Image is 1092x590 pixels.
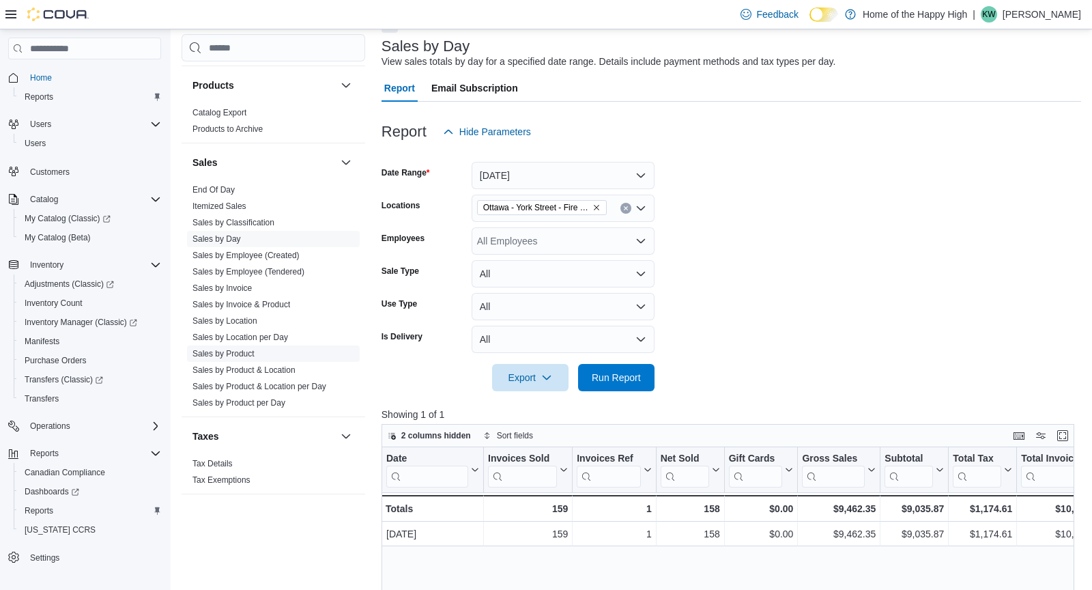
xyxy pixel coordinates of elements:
[802,453,876,488] button: Gross Sales
[25,191,161,208] span: Catalog
[1021,453,1092,488] div: Total Invoiced
[25,393,59,404] span: Transfers
[192,398,285,408] a: Sales by Product per Day
[25,550,65,566] a: Settings
[660,453,708,488] div: Net Sold
[25,298,83,309] span: Inventory Count
[192,156,335,169] button: Sales
[809,22,810,23] span: Dark Mode
[14,228,167,247] button: My Catalog (Beta)
[472,162,655,189] button: [DATE]
[14,209,167,228] a: My Catalog (Classic)
[192,201,246,211] a: Itemized Sales
[386,526,479,542] div: [DATE]
[953,501,1012,517] div: $1,174.61
[192,234,241,244] a: Sales by Day
[592,371,641,384] span: Run Report
[19,483,85,500] a: Dashboards
[661,526,720,542] div: 158
[192,430,335,443] button: Taxes
[635,236,646,247] button: Open list of options
[386,453,468,488] div: Date
[25,549,161,566] span: Settings
[802,453,865,466] div: Gross Sales
[25,524,96,535] span: [US_STATE] CCRS
[660,501,719,517] div: 158
[488,453,557,488] div: Invoices Sold
[488,453,557,466] div: Invoices Sold
[19,210,116,227] a: My Catalog (Classic)
[472,293,655,320] button: All
[401,430,471,441] span: 2 columns hidden
[192,234,241,244] span: Sales by Day
[192,217,274,228] span: Sales by Classification
[953,453,1001,466] div: Total Tax
[338,154,354,171] button: Sales
[459,125,531,139] span: Hide Parameters
[472,260,655,287] button: All
[25,374,103,385] span: Transfers (Classic)
[592,203,601,212] button: Remove Ottawa - York Street - Fire & Flower from selection in this group
[192,185,235,195] a: End Of Day
[25,317,137,328] span: Inventory Manager (Classic)
[19,522,161,538] span: Washington CCRS
[192,382,326,391] a: Sales by Product & Location per Day
[728,453,793,488] button: Gift Cards
[809,8,838,22] input: Dark Mode
[14,294,167,313] button: Inventory Count
[1011,427,1027,444] button: Keyboard shortcuts
[25,163,161,180] span: Customers
[1033,427,1049,444] button: Display options
[25,116,57,132] button: Users
[192,108,246,117] a: Catalog Export
[802,501,876,517] div: $9,462.35
[25,257,69,273] button: Inventory
[19,503,161,519] span: Reports
[620,203,631,214] button: Clear input
[386,501,479,517] div: Totals
[382,298,417,309] label: Use Type
[338,77,354,94] button: Products
[19,333,65,350] a: Manifests
[192,283,252,294] span: Sales by Invoice
[192,156,218,169] h3: Sales
[192,397,285,408] span: Sales by Product per Day
[981,6,997,23] div: Kelsi Wood
[192,267,304,277] a: Sales by Employee (Tendered)
[19,89,59,105] a: Reports
[14,332,167,351] button: Manifests
[30,194,58,205] span: Catalog
[728,453,782,466] div: Gift Cards
[14,275,167,294] a: Adjustments (Classic)
[25,70,57,86] a: Home
[382,55,836,69] div: View sales totals by day for a specified date range. Details include payment methods and tax type...
[384,74,415,102] span: Report
[3,444,167,463] button: Reports
[25,505,53,516] span: Reports
[577,453,640,466] div: Invoices Ref
[3,190,167,209] button: Catalog
[472,326,655,353] button: All
[386,453,479,488] button: Date
[3,115,167,134] button: Users
[382,427,476,444] button: 2 columns hidden
[30,421,70,432] span: Operations
[25,232,91,243] span: My Catalog (Beta)
[192,201,246,212] span: Itemized Sales
[3,417,167,436] button: Operations
[885,453,944,488] button: Subtotal
[192,107,246,118] span: Catalog Export
[30,72,52,83] span: Home
[382,38,470,55] h3: Sales by Day
[885,453,933,466] div: Subtotal
[488,501,568,517] div: 159
[19,89,161,105] span: Reports
[19,333,161,350] span: Manifests
[492,364,569,391] button: Export
[27,8,89,21] img: Cova
[192,299,290,310] span: Sales by Invoice & Product
[386,453,468,466] div: Date
[382,124,427,140] h3: Report
[19,314,161,331] span: Inventory Manager (Classic)
[635,203,646,214] button: Open list of options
